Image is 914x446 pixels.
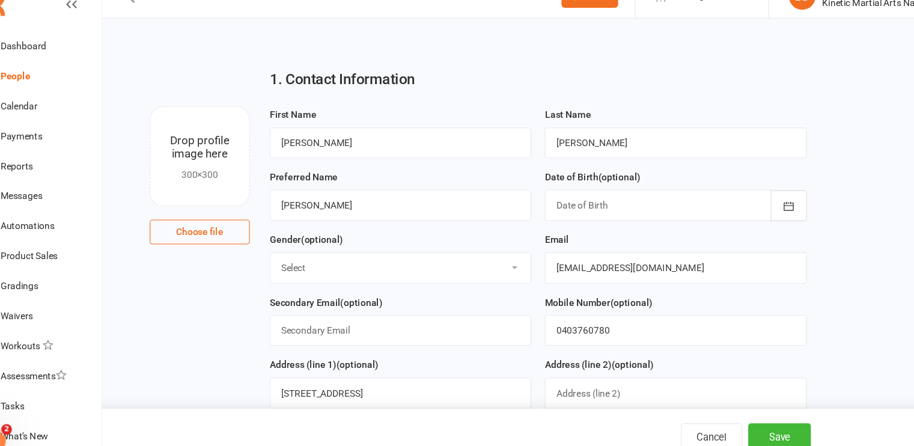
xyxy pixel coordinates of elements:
[279,138,515,166] input: First Name
[526,251,763,278] input: Email
[171,221,261,243] button: Choose file
[526,289,623,302] label: Mobile Number
[279,120,321,133] label: First Name
[158,11,526,28] input: Search...
[279,307,515,335] input: Secondary Email
[37,405,46,415] span: 2
[36,384,58,394] div: Tasks
[16,51,127,78] a: Dashboard
[574,178,612,188] spang: (optional)
[776,9,880,20] div: Bon Dapar
[562,15,577,25] span: Add
[36,60,78,69] div: Dashboard
[279,176,340,189] label: Preferred Name
[16,295,127,322] a: Waivers
[36,195,74,204] div: Messages
[16,132,127,159] a: Payments
[343,291,380,301] spang: (optional)
[585,291,623,301] spang: (optional)
[14,12,44,42] a: Clubworx
[16,186,127,213] a: Messages
[642,6,675,33] span: Settings
[36,222,85,231] div: Automations
[586,347,624,356] spang: (optional)
[649,405,704,430] button: Cancel
[339,347,377,356] spang: (optional)
[36,330,72,340] div: Workouts
[279,194,515,222] input: Preferred Name
[307,234,345,244] spang: (optional)
[36,114,70,123] div: Calendar
[16,349,127,376] a: Assessments
[526,176,612,189] label: Date of Birth
[279,88,763,102] h2: 1. Contact Information
[526,138,763,166] input: Last Name
[746,8,770,32] div: BD
[526,120,568,133] label: Last Name
[36,87,63,96] div: People
[526,307,763,335] input: Mobile Number
[710,405,766,430] button: Save
[776,20,880,31] div: Kinetic Martial Arts Narellan
[16,105,127,132] a: Calendar
[526,233,548,246] label: Email
[36,303,66,313] div: Waivers
[279,289,380,302] label: Secondary Email
[279,364,515,391] input: Address (line 1)
[16,322,127,349] a: Workouts
[16,376,127,403] a: Tasks
[16,403,127,430] a: What's New
[36,249,88,258] div: Product Sales
[36,168,66,177] div: Reports
[16,240,127,267] a: Product Sales
[526,364,763,391] input: Address (line 2)
[36,411,79,421] div: What's New
[16,159,127,186] a: Reports
[541,10,593,30] button: Add
[12,405,41,434] iframe: Intercom live chat
[36,276,70,286] div: Gradings
[16,78,127,105] a: People
[526,345,624,358] label: Address (line 2)
[279,233,345,246] label: Gender
[16,267,127,295] a: Gradings
[36,141,74,150] div: Payments
[279,345,377,358] label: Address (line 1)
[36,357,96,367] div: Assessments
[16,213,127,240] a: Automations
